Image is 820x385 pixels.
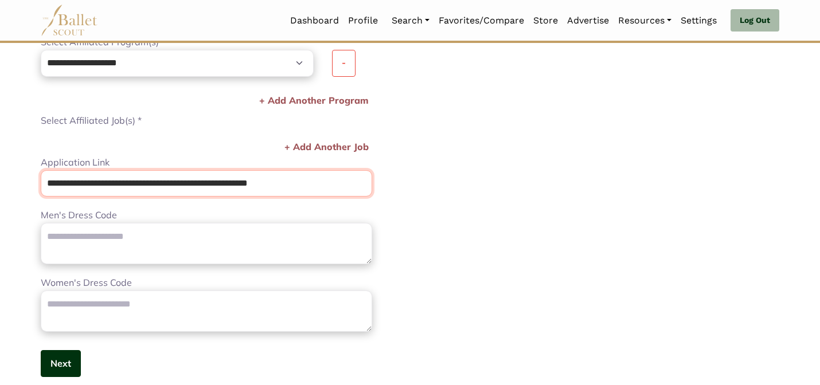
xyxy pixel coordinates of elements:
[343,9,382,33] a: Profile
[286,9,343,33] a: Dashboard
[332,50,356,77] button: -
[387,9,434,33] a: Search
[41,155,110,170] label: Application Link
[529,9,563,33] a: Store
[256,93,372,109] button: + Add Another Program
[41,350,81,377] button: Next
[281,139,372,155] button: + Add Another Job
[41,208,117,223] label: Men's Dress Code
[731,9,779,32] a: Log Out
[614,9,676,33] a: Resources
[41,113,142,128] label: Select Affiliated Job(s) *
[563,9,614,33] a: Advertise
[41,276,132,290] label: Women's Dress Code
[434,9,529,33] a: Favorites/Compare
[676,9,721,33] a: Settings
